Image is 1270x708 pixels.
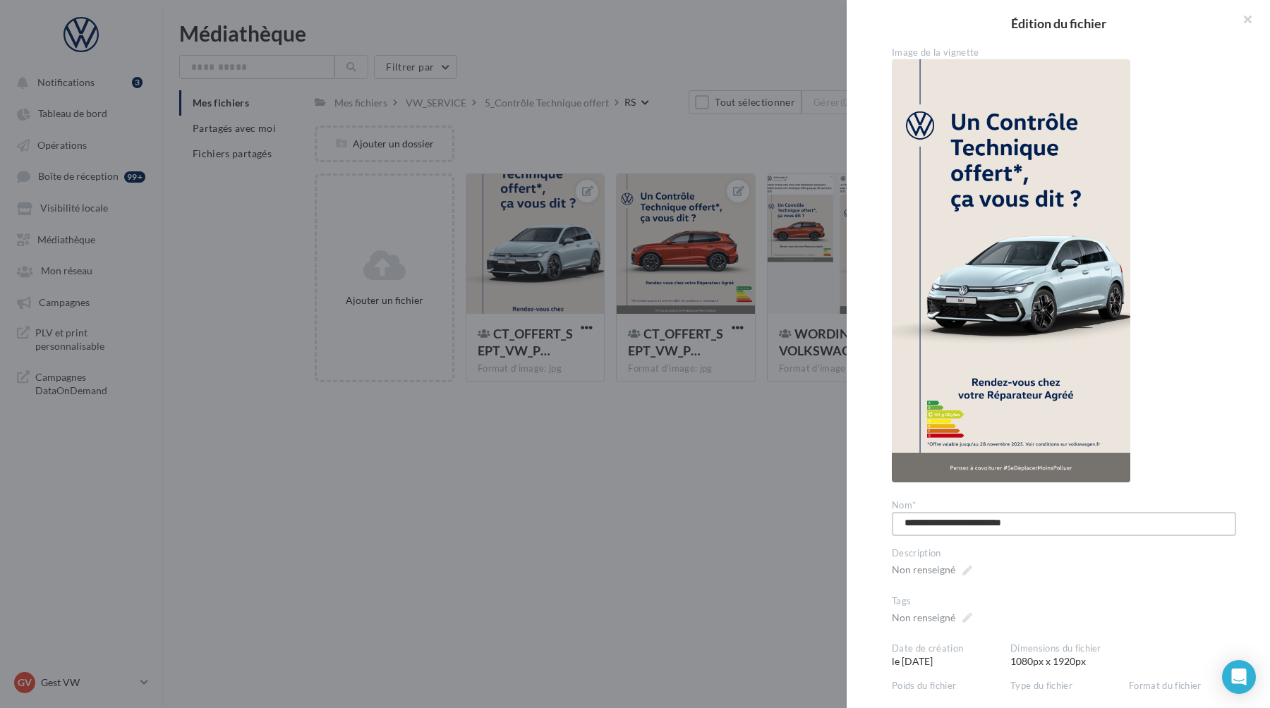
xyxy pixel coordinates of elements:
div: JPG [1129,680,1247,707]
div: Image [1010,680,1129,707]
div: Dimensions du fichier [1010,642,1236,655]
div: 1080px x 1920px [1010,642,1247,669]
div: 645 Ko [892,680,1010,707]
div: le [DATE] [892,642,1010,669]
div: Non renseigné [892,611,955,625]
img: CT_OFFERT_SEPT_VW_POST_9_16 [892,59,1130,482]
div: Format du fichier [1129,680,1236,692]
div: Poids du fichier [892,680,999,692]
div: Date de création [892,642,999,655]
h2: Édition du fichier [869,17,1247,30]
div: Image de la vignette [892,47,1236,59]
div: Description [892,547,1236,560]
div: Type du fichier [1010,680,1118,692]
span: Non renseigné [892,560,972,580]
div: Tags [892,595,1236,608]
div: Open Intercom Messenger [1222,660,1256,694]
